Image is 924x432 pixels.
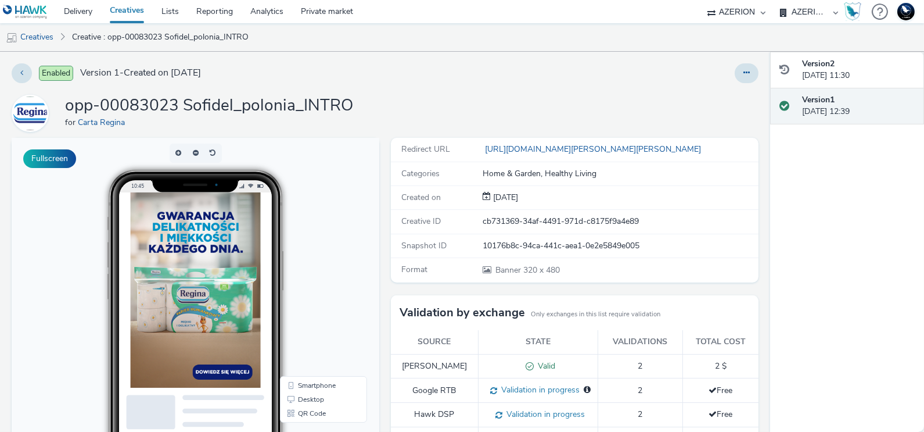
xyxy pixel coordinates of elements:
[491,192,518,203] div: Creation 15 September 2025, 12:39
[495,265,523,276] span: Banner
[6,32,17,44] img: mobile
[483,240,757,252] div: 10176b8c-94ca-441c-aea1-0e2e5849e005
[65,117,78,128] span: for
[715,360,727,372] span: 2 $
[709,409,732,420] span: Free
[286,244,324,251] span: Smartphone
[3,5,48,19] img: undefined Logo
[23,149,76,168] button: Fullscreen
[391,403,479,427] td: Hawk DSP
[802,58,915,82] div: [DATE] 11:30
[65,95,353,117] h1: opp-00083023 Sofidel_polonia_INTRO
[401,192,441,203] span: Created on
[638,360,642,372] span: 2
[78,117,130,128] a: Carta Regina
[13,97,47,130] img: Carta Regina
[479,330,598,354] th: State
[271,269,353,283] li: QR Code
[682,330,758,354] th: Total cost
[502,409,585,420] span: Validation in progress
[638,409,642,420] span: 2
[391,330,479,354] th: Source
[483,216,757,227] div: cb731369-34af-4491-971d-c8175f9a4e89
[39,66,73,81] span: Enabled
[80,66,201,80] span: Version 1 - Created on [DATE]
[844,2,861,21] img: Hawk Academy
[401,216,441,227] span: Creative ID
[119,55,249,250] img: Advertisement preview
[391,354,479,379] td: [PERSON_NAME]
[286,272,314,279] span: QR Code
[120,45,132,51] span: 10:45
[598,330,683,354] th: Validations
[401,240,447,251] span: Snapshot ID
[286,258,312,265] span: Desktop
[534,360,555,372] span: Valid
[802,94,915,118] div: [DATE] 12:39
[391,379,479,403] td: Google RTB
[271,255,353,269] li: Desktop
[897,3,915,20] img: Support Hawk
[497,384,580,395] span: Validation in progress
[844,2,866,21] a: Hawk Academy
[66,23,254,51] a: Creative : opp-00083023 Sofidel_polonia_INTRO
[400,304,525,322] h3: Validation by exchange
[401,144,450,155] span: Redirect URL
[494,265,560,276] span: 320 x 480
[401,264,427,275] span: Format
[271,241,353,255] li: Smartphone
[802,94,835,105] strong: Version 1
[401,168,440,179] span: Categories
[709,385,732,396] span: Free
[491,192,518,203] span: [DATE]
[12,108,53,119] a: Carta Regina
[483,144,706,155] a: [URL][DOMAIN_NAME][PERSON_NAME][PERSON_NAME]
[802,58,835,69] strong: Version 2
[638,385,642,396] span: 2
[531,310,660,319] small: Only exchanges in this list require validation
[483,168,757,180] div: Home & Garden, Healthy Living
